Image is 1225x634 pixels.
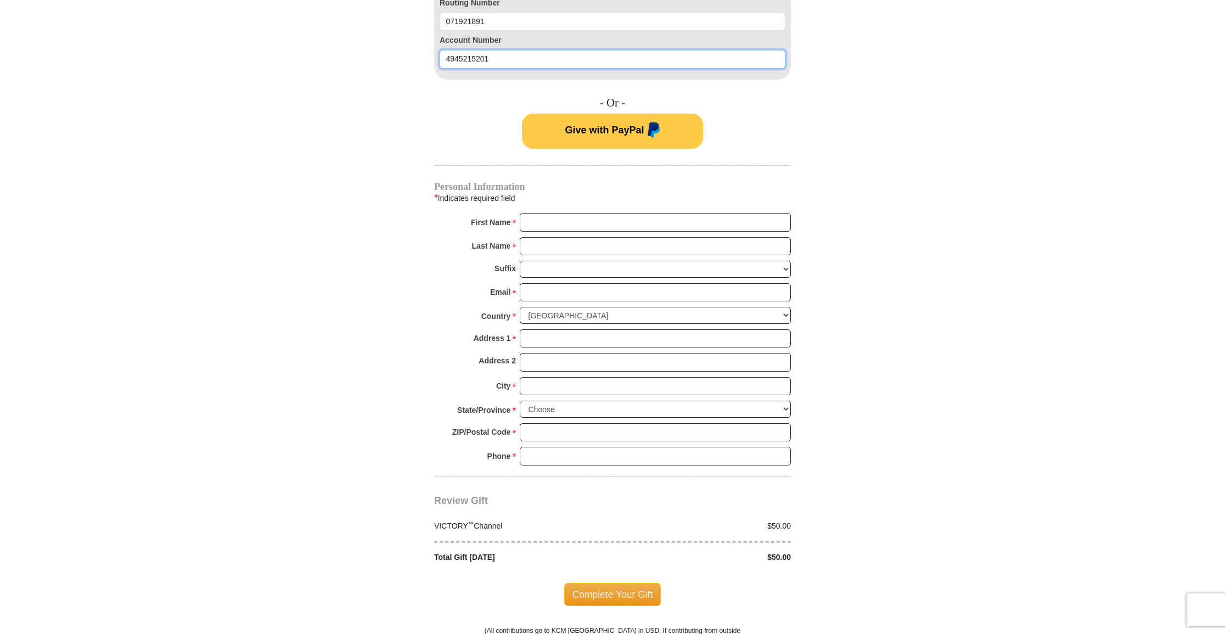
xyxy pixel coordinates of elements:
sup: ™ [468,520,474,527]
div: VICTORY Channel [429,520,613,532]
span: Review Gift [434,495,488,506]
strong: Address 1 [474,330,511,346]
div: Total Gift [DATE] [429,552,613,563]
strong: Suffix [495,261,516,276]
div: $50.00 [612,520,797,532]
button: Give with PayPal [522,114,703,149]
strong: Address 2 [479,353,516,368]
h4: Personal Information [434,182,791,191]
img: paypal [644,122,660,140]
h4: - Or - [434,96,791,110]
strong: Country [481,308,511,324]
strong: Last Name [472,238,511,254]
label: Account Number [440,35,785,46]
strong: Email [490,284,510,300]
span: Give with PayPal [565,124,644,135]
div: Indicates required field [434,191,791,205]
span: Complete Your Gift [564,583,661,606]
div: $50.00 [612,552,797,563]
strong: Phone [487,448,511,464]
strong: ZIP/Postal Code [452,424,511,440]
strong: First Name [471,215,510,230]
strong: City [496,378,510,394]
strong: State/Province [457,402,510,418]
